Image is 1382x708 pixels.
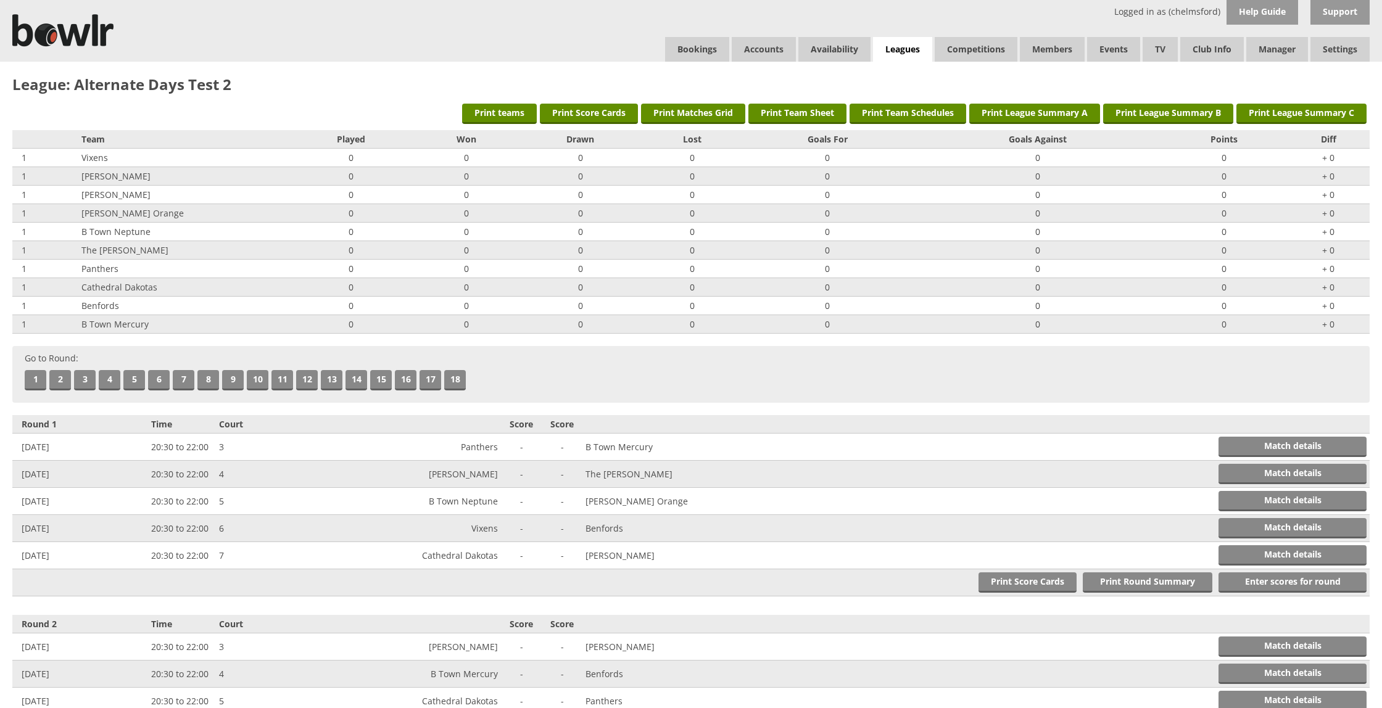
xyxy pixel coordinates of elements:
td: 1 [12,149,78,167]
td: 0 [516,149,645,167]
td: 0 [516,186,645,204]
td: Panthers [78,260,286,278]
td: 0 [417,167,516,186]
td: 0 [916,167,1161,186]
th: Score [542,415,582,434]
a: 3 [74,370,96,390]
td: 0 [285,260,417,278]
td: 0 [285,223,417,241]
td: 0 [645,204,740,223]
td: B Town Mercury [78,315,286,334]
td: 1 [12,223,78,241]
td: 4 [216,661,338,688]
a: 4 [99,370,120,390]
a: Print Round Summary [1083,572,1212,593]
td: - [542,633,582,661]
th: Round 2 [12,615,148,633]
td: 0 [285,167,417,186]
td: 1 [12,260,78,278]
th: Score [501,415,542,434]
td: + 0 [1287,297,1370,315]
td: 0 [417,149,516,167]
td: 0 [1161,149,1288,167]
td: - [501,461,542,488]
td: 0 [516,315,645,334]
td: - [542,515,582,542]
td: 0 [739,315,916,334]
td: 0 [916,149,1161,167]
td: [DATE] [12,434,148,461]
th: Court [216,415,338,434]
a: Events [1087,37,1140,62]
td: + 0 [1287,149,1370,167]
td: - [501,434,542,461]
a: Match details [1219,464,1367,484]
a: Bookings [665,37,729,62]
td: 0 [645,260,740,278]
td: 0 [645,241,740,260]
td: 0 [285,241,417,260]
td: 0 [285,149,417,167]
td: Cathedral Dakotas [338,542,501,569]
span: Accounts [732,37,796,62]
td: 0 [1161,260,1288,278]
td: 20:30 to 22:00 [148,434,216,461]
th: Played [285,130,417,149]
a: 18 [444,370,466,390]
td: 0 [516,167,645,186]
td: Benfords [78,297,286,315]
td: 1 [12,315,78,334]
td: - [542,434,582,461]
span: Members [1020,37,1085,62]
td: 0 [285,186,417,204]
td: [PERSON_NAME] [338,461,501,488]
td: [PERSON_NAME] [78,167,286,186]
th: Round 1 [12,415,148,434]
th: Time [148,615,216,633]
td: 0 [916,315,1161,334]
th: Team [78,130,286,149]
a: Club Info [1180,37,1244,62]
td: [PERSON_NAME] Orange [582,488,745,515]
td: 0 [916,204,1161,223]
a: Match details [1219,636,1367,657]
td: 0 [645,223,740,241]
td: 0 [417,315,516,334]
a: 2 [49,370,71,390]
a: Print Score Cards [540,104,638,124]
td: + 0 [1287,204,1370,223]
td: [PERSON_NAME] [78,186,286,204]
td: 0 [417,297,516,315]
td: + 0 [1287,260,1370,278]
td: - [542,661,582,688]
a: 13 [321,370,342,390]
td: 20:30 to 22:00 [148,461,216,488]
td: 1 [12,297,78,315]
th: Score [542,615,582,633]
a: Match details [1219,491,1367,511]
a: Match details [1219,437,1367,457]
td: 5 [216,488,338,515]
td: 7 [216,542,338,569]
td: 1 [12,241,78,260]
td: 0 [739,241,916,260]
td: 3 [216,434,338,461]
td: Cathedral Dakotas [78,278,286,297]
td: 0 [516,223,645,241]
td: B Town Mercury [582,434,745,461]
a: 12 [296,370,318,390]
td: 0 [645,297,740,315]
td: 0 [285,278,417,297]
td: + 0 [1287,315,1370,334]
td: 0 [1161,223,1288,241]
td: B Town Neptune [338,488,501,515]
a: Print League Summary A [969,104,1100,124]
td: - [501,661,542,688]
td: 0 [916,297,1161,315]
td: - [542,461,582,488]
td: 0 [516,278,645,297]
a: 8 [197,370,219,390]
td: 0 [516,297,645,315]
td: The [PERSON_NAME] [582,461,745,488]
td: 0 [916,260,1161,278]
